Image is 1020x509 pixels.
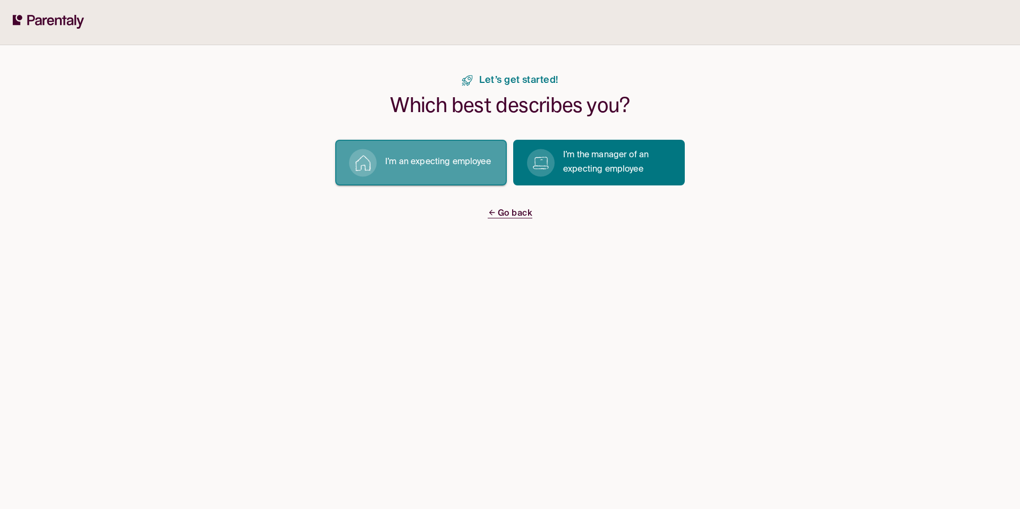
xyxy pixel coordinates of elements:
h1: Which best describes you? [390,92,630,118]
button: I’m an expecting employee [335,140,507,185]
span: Let’s get started! [479,75,558,86]
span: Go back [488,209,532,218]
button: I’m the manager of an expecting employee [513,140,685,185]
p: I’m an expecting employee [385,155,491,169]
a: Go back [488,207,532,221]
p: I’m the manager of an expecting employee [563,148,672,177]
